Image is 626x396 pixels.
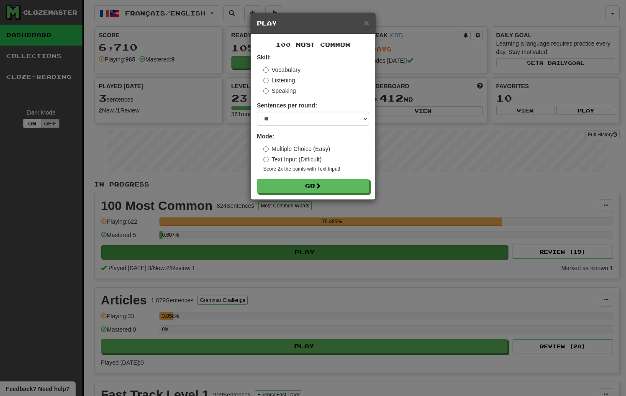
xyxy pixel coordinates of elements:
input: Text Input (Difficult) [263,157,269,162]
strong: Mode: [257,133,274,140]
input: Multiple Choice (Easy) [263,146,269,152]
span: × [364,18,369,28]
small: Score 2x the points with Text Input ! [263,166,369,173]
label: Listening [263,76,295,84]
h5: Play [257,19,369,28]
input: Vocabulary [263,67,269,73]
button: Go [257,179,369,193]
button: Close [364,18,369,27]
label: Vocabulary [263,66,300,74]
strong: Skill: [257,54,271,61]
input: Speaking [263,88,269,94]
label: Speaking [263,87,296,95]
label: Sentences per round: [257,101,317,110]
span: 100 Most Common [276,41,350,48]
input: Listening [263,78,269,83]
label: Text Input (Difficult) [263,155,322,164]
label: Multiple Choice (Easy) [263,145,330,153]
